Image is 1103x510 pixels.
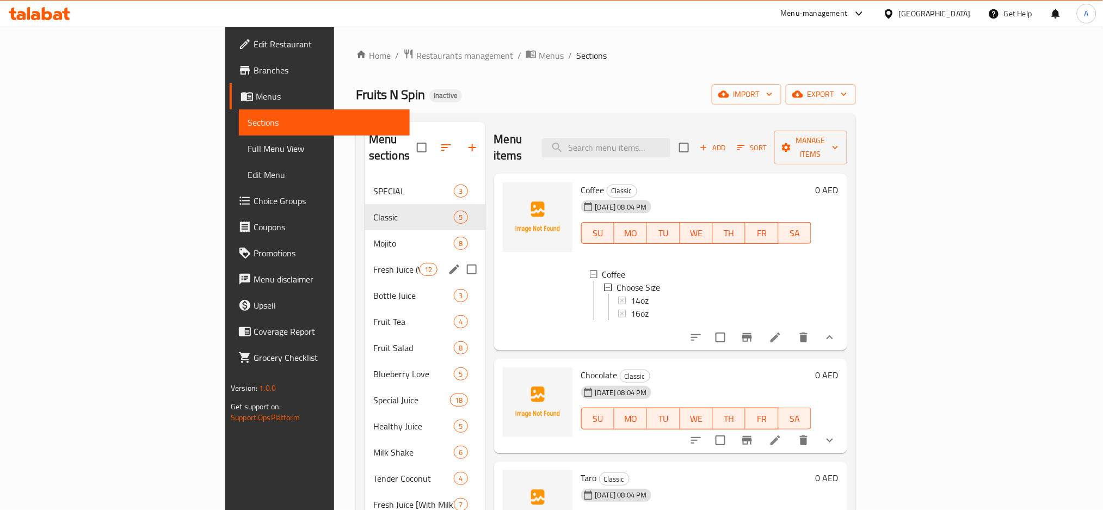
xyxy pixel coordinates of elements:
span: Menus [256,90,401,103]
span: Select all sections [410,136,433,159]
div: items [454,211,467,224]
div: items [454,420,467,433]
span: Sort [737,142,767,154]
span: WE [685,411,708,427]
img: Chocolate [503,367,572,437]
span: 7 [454,500,467,510]
button: export [786,84,856,105]
span: FR [750,411,774,427]
span: Grocery Checklist [254,351,401,364]
span: Fruit Tea [373,315,454,328]
div: items [454,185,467,198]
div: Menu-management [781,7,848,20]
h2: Menu items [494,131,529,164]
button: sort-choices [683,324,709,351]
span: 18 [451,395,467,405]
div: Fruit Salad [373,341,454,354]
span: Version: [231,381,257,395]
span: MO [619,411,643,427]
span: Promotions [254,247,401,260]
a: Promotions [230,240,410,266]
span: Sections [576,49,607,62]
a: Support.OpsPlatform [231,410,300,425]
a: Choice Groups [230,188,410,214]
button: Manage items [774,131,847,164]
span: Fruits N Spin [356,82,425,107]
span: Coupons [254,220,401,234]
span: 14oz [631,294,649,307]
span: 6 [454,447,467,458]
span: 5 [454,421,467,432]
a: Grocery Checklist [230,345,410,371]
div: Bottle Juice3 [365,282,485,309]
button: Add section [459,134,485,161]
span: 12 [420,265,436,275]
span: Bottle Juice [373,289,454,302]
span: Coffee [581,182,605,198]
span: TU [651,411,675,427]
button: SA [779,222,811,244]
button: import [712,84,781,105]
span: 8 [454,343,467,353]
span: Classic [607,185,637,197]
input: search [542,138,670,157]
h6: 0 AED [816,367,839,383]
a: Sections [239,109,410,136]
span: 4 [454,317,467,327]
span: 5 [454,212,467,223]
h6: 0 AED [816,470,839,486]
span: SA [783,225,807,241]
div: [GEOGRAPHIC_DATA] [899,8,971,20]
span: 3 [454,291,467,301]
span: Blueberry Love [373,367,454,380]
div: Fruit Tea4 [365,309,485,335]
button: MO [614,408,647,429]
div: Classic5 [365,204,485,230]
span: Add item [695,139,730,156]
div: Fruit Salad8 [365,335,485,361]
span: Restaurants management [416,49,513,62]
div: items [454,237,467,250]
div: Classic [599,472,630,486]
a: Coverage Report [230,318,410,345]
span: Sort items [730,139,774,156]
span: Mojito [373,237,454,250]
div: Inactive [429,89,462,102]
svg: Show Choices [823,331,836,344]
button: Branch-specific-item [734,427,760,453]
span: [DATE] 08:04 PM [591,388,651,398]
span: Special Juice [373,394,450,407]
button: SU [581,222,614,244]
button: show more [817,324,843,351]
div: Healthy Juice5 [365,413,485,439]
button: Sort [735,139,770,156]
span: Choose Size [617,281,660,294]
span: 3 [454,186,467,196]
span: 1.0.0 [259,381,276,395]
div: Classic [620,370,650,383]
span: SU [586,225,610,241]
div: items [454,341,467,354]
div: SPECIAL3 [365,178,485,204]
span: Select to update [709,326,732,349]
button: sort-choices [683,427,709,453]
span: Edit Menu [248,168,401,181]
span: WE [685,225,708,241]
button: SA [779,408,811,429]
span: export [794,88,847,101]
span: Edit Restaurant [254,38,401,51]
button: TH [713,408,745,429]
div: Classic [373,211,454,224]
span: Taro [581,470,597,486]
button: Branch-specific-item [734,324,760,351]
button: SU [581,408,614,429]
span: [DATE] 08:04 PM [591,202,651,212]
div: Blueberry Love5 [365,361,485,387]
a: Edit menu item [769,434,782,447]
div: items [454,367,467,380]
div: Special Juice18 [365,387,485,413]
span: Menu disclaimer [254,273,401,286]
li: / [568,49,572,62]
